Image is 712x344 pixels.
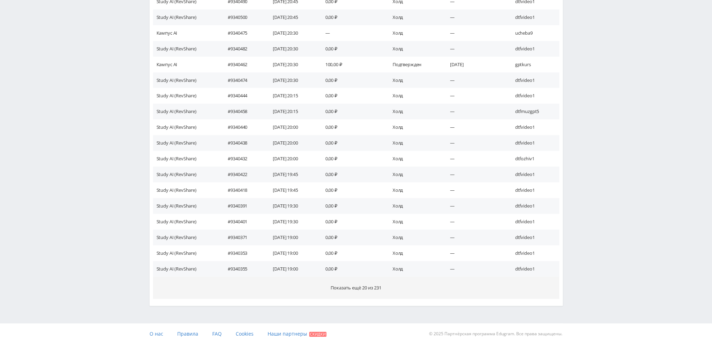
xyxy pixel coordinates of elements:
td: Study AI (RevShare) [153,230,221,245]
td: #9340444 [221,88,266,104]
td: — [443,198,508,214]
td: #9340438 [221,135,266,151]
td: #9340422 [221,167,266,182]
td: Холд [386,135,443,151]
td: Кампус AI [153,25,221,41]
td: Холд [386,214,443,230]
td: Study AI (RevShare) [153,214,221,230]
td: — [443,135,508,151]
td: ucheba9 [508,25,559,41]
span: Скидки [309,332,326,337]
span: О нас [150,330,163,337]
td: — [443,9,508,25]
td: dtfvideo1 [508,245,559,261]
td: 0,00 ₽ [318,41,386,57]
td: [DATE] 20:30 [266,57,318,72]
td: #9340475 [221,25,266,41]
td: [DATE] 19:45 [266,167,318,182]
td: Study AI (RevShare) [153,198,221,214]
td: dtfvideo1 [508,261,559,277]
td: #9340391 [221,198,266,214]
td: — [443,151,508,167]
td: #9340432 [221,151,266,167]
td: #9340458 [221,104,266,119]
td: [DATE] 19:30 [266,198,318,214]
td: #9340440 [221,119,266,135]
td: Холд [386,25,443,41]
td: #9340371 [221,230,266,245]
td: Холд [386,182,443,198]
td: Study AI (RevShare) [153,9,221,25]
td: dtfvideo1 [508,72,559,88]
td: Холд [386,261,443,277]
td: Холд [386,88,443,104]
td: [DATE] 20:30 [266,41,318,57]
td: Холд [386,104,443,119]
td: Study AI (RevShare) [153,245,221,261]
td: [DATE] 19:00 [266,230,318,245]
td: #9340482 [221,41,266,57]
td: 0,00 ₽ [318,119,386,135]
td: Study AI (RevShare) [153,135,221,151]
td: [DATE] 20:30 [266,25,318,41]
td: Study AI (RevShare) [153,104,221,119]
td: 0,00 ₽ [318,214,386,230]
td: [DATE] 20:15 [266,88,318,104]
td: Study AI (RevShare) [153,72,221,88]
td: Холд [386,151,443,167]
span: Показать ещё 20 из 231 [331,285,381,291]
td: [DATE] 19:00 [266,245,318,261]
td: dtfvideo1 [508,88,559,104]
td: dtfmuzgpt5 [508,104,559,119]
span: Cookies [236,330,254,337]
td: Study AI (RevShare) [153,119,221,135]
td: Study AI (RevShare) [153,167,221,182]
td: — [443,119,508,135]
td: 0,00 ₽ [318,230,386,245]
td: 0,00 ₽ [318,88,386,104]
td: dtfvideo1 [508,198,559,214]
td: Холд [386,41,443,57]
td: — [443,167,508,182]
td: [DATE] 20:15 [266,104,318,119]
td: — [443,230,508,245]
td: dtfvideo1 [508,182,559,198]
td: #9340353 [221,245,266,261]
td: dtfvideo1 [508,135,559,151]
td: Study AI (RevShare) [153,261,221,277]
td: Холд [386,72,443,88]
td: 0,00 ₽ [318,167,386,182]
td: Холд [386,198,443,214]
td: — [443,41,508,57]
td: [DATE] 19:45 [266,182,318,198]
td: [DATE] 20:45 [266,9,318,25]
button: Показать ещё 20 из 231 [153,277,559,299]
td: dtfvideo1 [508,230,559,245]
td: Холд [386,9,443,25]
td: — [443,104,508,119]
td: dtfvideo1 [508,214,559,230]
span: FAQ [212,330,222,337]
td: Подтвержден [386,57,443,72]
td: — [443,214,508,230]
td: Холд [386,245,443,261]
td: dtfvideo1 [508,167,559,182]
td: — [443,88,508,104]
td: #9340462 [221,57,266,72]
td: Холд [386,167,443,182]
td: 0,00 ₽ [318,182,386,198]
td: [DATE] 20:30 [266,72,318,88]
td: 0,00 ₽ [318,135,386,151]
td: — [318,25,386,41]
td: — [443,182,508,198]
td: 0,00 ₽ [318,9,386,25]
td: 0,00 ₽ [318,151,386,167]
td: gptkurs [508,57,559,72]
td: [DATE] 20:00 [266,119,318,135]
td: Холд [386,119,443,135]
td: — [443,245,508,261]
td: [DATE] 20:00 [266,135,318,151]
td: #9340418 [221,182,266,198]
td: Холд [386,230,443,245]
td: Study AI (RevShare) [153,151,221,167]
